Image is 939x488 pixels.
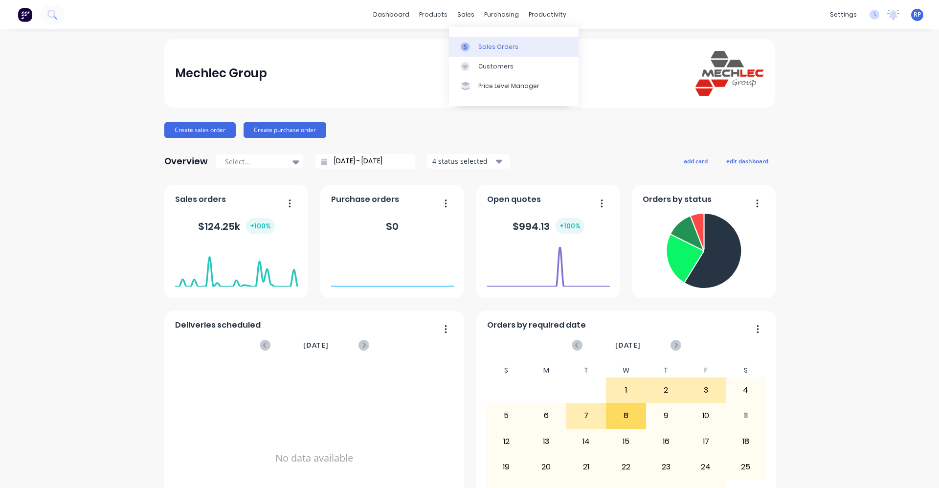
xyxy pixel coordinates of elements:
div: 9 [647,403,686,428]
div: productivity [524,7,571,22]
div: 15 [606,429,646,454]
span: Purchase orders [331,194,399,205]
span: Open quotes [487,194,541,205]
span: Deliveries scheduled [175,319,261,331]
div: 4 status selected [432,156,494,166]
div: 22 [606,455,646,479]
div: products [414,7,452,22]
div: Price Level Manager [478,82,539,90]
div: 17 [686,429,725,454]
div: 5 [487,403,526,428]
div: 19 [487,455,526,479]
a: Sales Orders [449,37,579,56]
div: T [566,363,606,377]
div: settings [825,7,862,22]
span: Sales orders [175,194,226,205]
div: 11 [726,403,765,428]
span: Orders by status [643,194,712,205]
div: 1 [606,378,646,402]
div: 6 [527,403,566,428]
div: M [526,363,566,377]
div: 24 [686,455,725,479]
div: 7 [567,403,606,428]
div: W [606,363,646,377]
div: 14 [567,429,606,454]
button: edit dashboard [720,155,775,167]
div: T [646,363,686,377]
div: S [726,363,766,377]
button: 4 status selected [427,154,510,169]
div: sales [452,7,479,22]
div: 23 [647,455,686,479]
span: Orders by required date [487,319,586,331]
div: + 100 % [246,218,275,234]
a: dashboard [368,7,414,22]
div: $ 124.25k [198,218,275,234]
div: 8 [606,403,646,428]
div: 2 [647,378,686,402]
div: 25 [726,455,765,479]
span: [DATE] [615,340,641,351]
div: Overview [164,152,208,171]
button: Create purchase order [244,122,326,138]
div: $ 994.13 [513,218,584,234]
img: Mechlec Group [695,51,764,95]
button: Create sales order [164,122,236,138]
a: Price Level Manager [449,76,579,96]
div: S [487,363,527,377]
div: + 100 % [556,218,584,234]
div: 4 [726,378,765,402]
div: 10 [686,403,725,428]
span: [DATE] [303,340,329,351]
div: 20 [527,455,566,479]
div: Customers [478,62,514,71]
div: purchasing [479,7,524,22]
a: Customers [449,57,579,76]
div: 16 [647,429,686,454]
button: add card [677,155,714,167]
div: 13 [527,429,566,454]
div: Mechlec Group [175,64,267,83]
span: RP [914,10,921,19]
img: Factory [18,7,32,22]
div: F [686,363,726,377]
div: 21 [567,455,606,479]
div: 12 [487,429,526,454]
div: $ 0 [386,219,399,234]
div: 18 [726,429,765,454]
div: 3 [686,378,725,402]
div: Sales Orders [478,43,518,51]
